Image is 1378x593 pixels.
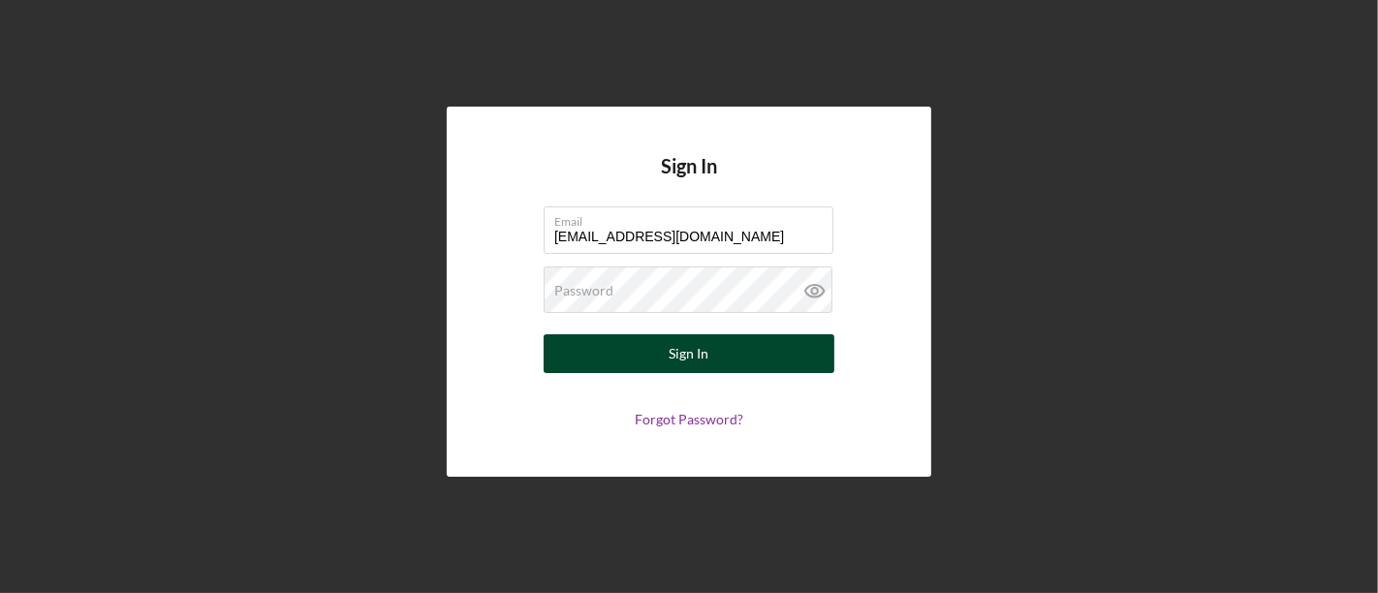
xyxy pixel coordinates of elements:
[554,283,613,298] label: Password
[554,207,833,229] label: Email
[544,334,834,373] button: Sign In
[661,155,717,206] h4: Sign In
[670,334,709,373] div: Sign In
[635,411,743,427] a: Forgot Password?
